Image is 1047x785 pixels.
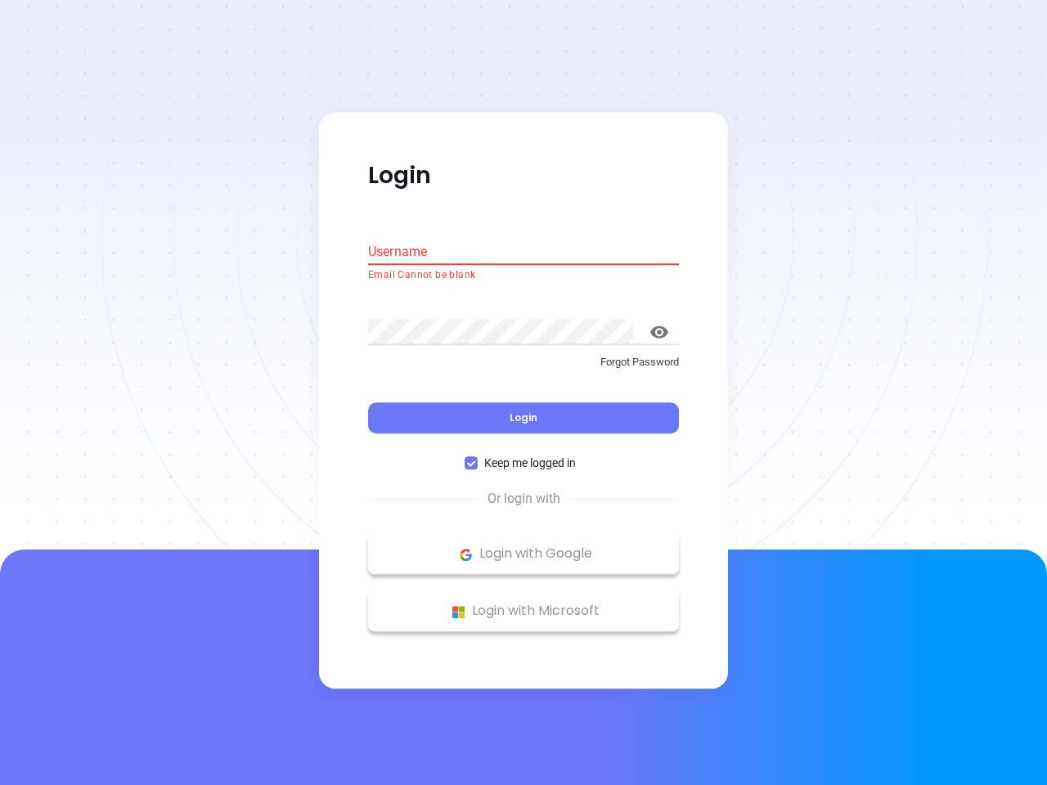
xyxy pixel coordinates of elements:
span: Keep me logged in [478,455,582,473]
img: Microsoft Logo [448,602,469,622]
p: Forgot Password [368,354,679,370]
button: Google Logo Login with Google [368,534,679,575]
button: Microsoft Logo Login with Microsoft [368,591,679,632]
a: Forgot Password [368,354,679,384]
img: Google Logo [456,545,476,565]
button: Login [368,403,679,434]
p: Login with Microsoft [376,599,671,624]
p: Login with Google [376,542,671,567]
span: Login [510,411,537,425]
p: Email Cannot be blank [368,267,679,284]
span: Or login with [479,490,568,509]
p: Login [368,161,679,191]
button: toggle password visibility [640,312,679,352]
